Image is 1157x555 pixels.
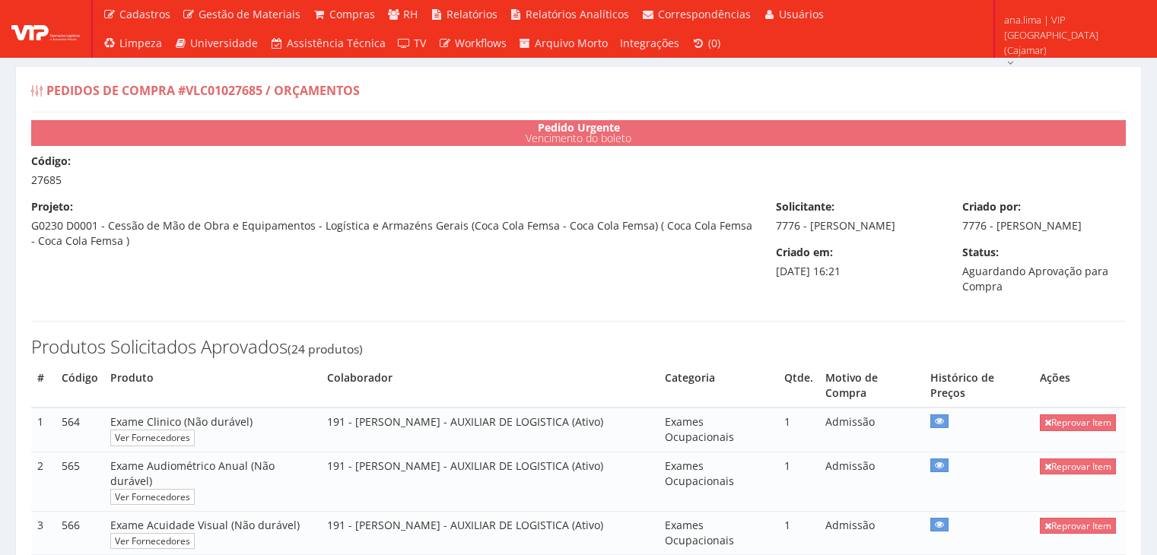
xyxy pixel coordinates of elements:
[1040,414,1116,430] a: Reprovar Item
[20,154,1137,188] div: 27685
[110,414,253,429] span: Exame Clinico (Não durável)
[31,511,56,555] td: 3
[951,245,1137,294] div: Aguardando Aprovação para Compra
[56,452,104,512] td: 565
[535,36,608,50] span: Arquivo Morto
[287,36,386,50] span: Assistência Técnica
[110,458,275,488] span: Exame Audiométrico Anual (Não durável)
[620,36,679,50] span: Integrações
[455,36,507,50] span: Workflows
[778,511,819,555] td: 1
[288,341,363,357] small: (24 produtos)
[819,511,924,555] td: Admissão
[46,82,360,99] span: Pedidos de Compra #VLC01027685 / Orçamentos
[190,36,258,50] span: Universidade
[56,511,104,555] td: 566
[321,452,659,512] td: 191 - [PERSON_NAME] - AUXILIAR DE LOGISTICA (Ativo)
[392,29,433,58] a: TV
[513,29,615,58] a: Arquivo Morto
[31,452,56,512] td: 2
[329,7,375,21] span: Compras
[924,364,1034,408] th: Histórico de Preços
[1034,364,1126,408] th: Ações
[321,408,659,452] td: 191 - [PERSON_NAME] - AUXILIAR DE LOGISTICA (Ativo)
[119,7,170,21] span: Cadastros
[447,7,497,21] span: Relatórios
[432,29,513,58] a: Workflows
[321,364,659,408] th: Colaborador
[31,199,73,214] label: Projeto:
[403,7,418,21] span: RH
[264,29,392,58] a: Assistência Técnica
[526,7,629,21] span: Relatórios Analíticos
[56,364,104,408] th: Código
[104,364,321,408] th: Produto
[778,364,819,408] th: Quantidade
[414,36,426,50] span: TV
[110,430,195,446] a: Ver Fornecedores
[764,199,951,233] div: 7776 - [PERSON_NAME]
[764,245,951,279] div: [DATE] 16:21
[31,154,71,169] label: Código:
[1040,518,1116,534] a: Reprovar Item
[31,364,56,408] th: #
[31,120,1126,146] div: Vencimento do boleto
[31,408,56,452] td: 1
[614,29,685,58] a: Integrações
[110,533,195,549] a: Ver Fornecedores
[962,245,999,260] label: Status:
[538,120,620,135] strong: Pedido Urgente
[199,7,300,21] span: Gestão de Materiais
[658,7,751,21] span: Correspondências
[1040,458,1116,474] a: Reprovar Item
[659,452,778,512] td: Exames Ocupacionais
[778,408,819,452] td: 1
[659,408,778,452] td: Exames Ocupacionais
[56,408,104,452] td: 564
[776,245,833,260] label: Criado em:
[776,199,834,214] label: Solicitante:
[778,452,819,512] td: 1
[819,452,924,512] td: Admissão
[962,199,1021,214] label: Criado por:
[110,518,300,532] span: Exame Acuidade Visual (Não durável)
[659,511,778,555] td: Exames Ocupacionais
[659,364,778,408] th: Categoria do Produto
[11,17,80,40] img: logo
[685,29,726,58] a: (0)
[708,36,720,50] span: (0)
[31,337,1126,357] h3: Produtos Solicitados Aprovados
[819,408,924,452] td: Admissão
[779,7,824,21] span: Usuários
[321,511,659,555] td: 191 - [PERSON_NAME] - AUXILIAR DE LOGISTICA (Ativo)
[951,199,1137,233] div: 7776 - [PERSON_NAME]
[97,29,168,58] a: Limpeza
[119,36,162,50] span: Limpeza
[168,29,265,58] a: Universidade
[20,199,764,249] div: G0230 D0001 - Cessão de Mão de Obra e Equipamentos - Logística e Armazéns Gerais (Coca Cola Femsa...
[110,489,195,505] a: Ver Fornecedores
[819,364,924,408] th: Motivo de Compra
[1004,12,1137,58] span: ana.lima | VIP [GEOGRAPHIC_DATA] (Cajamar)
